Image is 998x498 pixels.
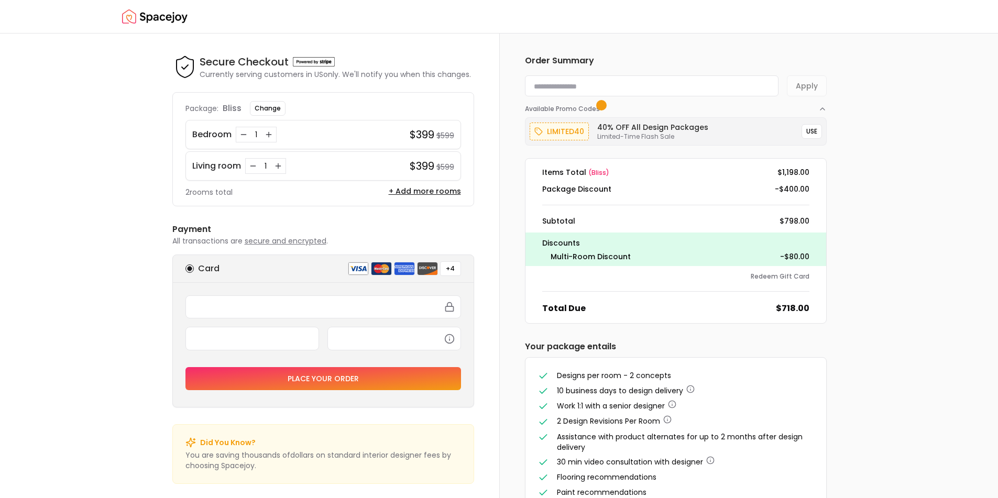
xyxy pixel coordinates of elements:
[394,262,415,275] img: american express
[264,129,274,140] button: Increase quantity for Bedroom
[802,124,822,139] button: USE
[238,129,249,140] button: Decrease quantity for Bedroom
[334,334,454,343] iframe: Secure CVC input frame
[525,113,827,146] div: Available Promo Codes
[542,184,611,194] dt: Package Discount
[588,168,609,177] span: ( bliss )
[525,96,827,113] button: Available Promo Codes
[410,127,434,142] h4: $399
[348,262,369,275] img: visa
[248,161,258,171] button: Decrease quantity for Living room
[192,302,454,312] iframe: Secure card number input frame
[417,262,438,275] img: discover
[185,103,218,114] p: Package:
[440,261,461,276] button: +4
[557,385,683,396] span: 10 business days to design delivery
[557,416,660,426] span: 2 Design Revisions Per Room
[547,125,584,138] p: limited40
[198,262,220,275] h6: Card
[192,334,312,343] iframe: Secure expiration date input frame
[551,251,631,262] dt: Multi-Room Discount
[777,167,809,178] dd: $1,198.00
[122,6,188,27] img: Spacejoy Logo
[245,236,326,246] span: secure and encrypted
[260,161,271,171] div: 1
[542,302,586,315] dt: Total Due
[557,401,665,411] span: Work 1:1 with a senior designer
[776,302,809,315] dd: $718.00
[436,162,454,172] small: $599
[775,184,809,194] dd: -$400.00
[223,102,242,115] p: bliss
[557,457,703,467] span: 30 min video consultation with designer
[410,159,434,173] h4: $399
[200,69,471,80] p: Currently serving customers in US only. We'll notify you when this changes.
[293,57,335,67] img: Powered by stripe
[542,167,609,178] dt: Items Total
[597,132,708,141] p: Limited-Time Flash Sale
[122,6,188,27] a: Spacejoy
[200,54,289,69] h4: Secure Checkout
[371,262,392,275] img: mastercard
[172,223,474,236] h6: Payment
[751,272,809,281] button: Redeem Gift Card
[557,472,656,482] span: Flooring recommendations
[542,216,575,226] dt: Subtotal
[597,122,708,132] h6: 40% OFF All Design Packages
[273,161,283,171] button: Increase quantity for Living room
[557,431,803,452] span: Assistance with product alternates for up to 2 months after design delivery
[185,450,461,471] p: You are saving thousands of dollar s on standard interior designer fees by choosing Spacejoy.
[185,187,233,197] p: 2 rooms total
[557,370,671,381] span: Designs per room - 2 concepts
[525,54,827,67] h6: Order Summary
[172,236,474,246] p: All transactions are .
[542,237,809,249] p: Discounts
[525,105,603,113] span: Available Promo Codes
[185,367,461,390] button: Place your order
[192,160,241,172] p: Living room
[200,437,256,448] p: Did You Know?
[780,216,809,226] dd: $798.00
[780,251,809,262] dd: -$80.00
[250,101,286,116] button: Change
[192,128,232,141] p: Bedroom
[557,487,646,497] span: Paint recommendations
[251,129,261,140] div: 1
[436,130,454,141] small: $599
[525,340,827,353] h6: Your package entails
[389,186,461,196] button: + Add more rooms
